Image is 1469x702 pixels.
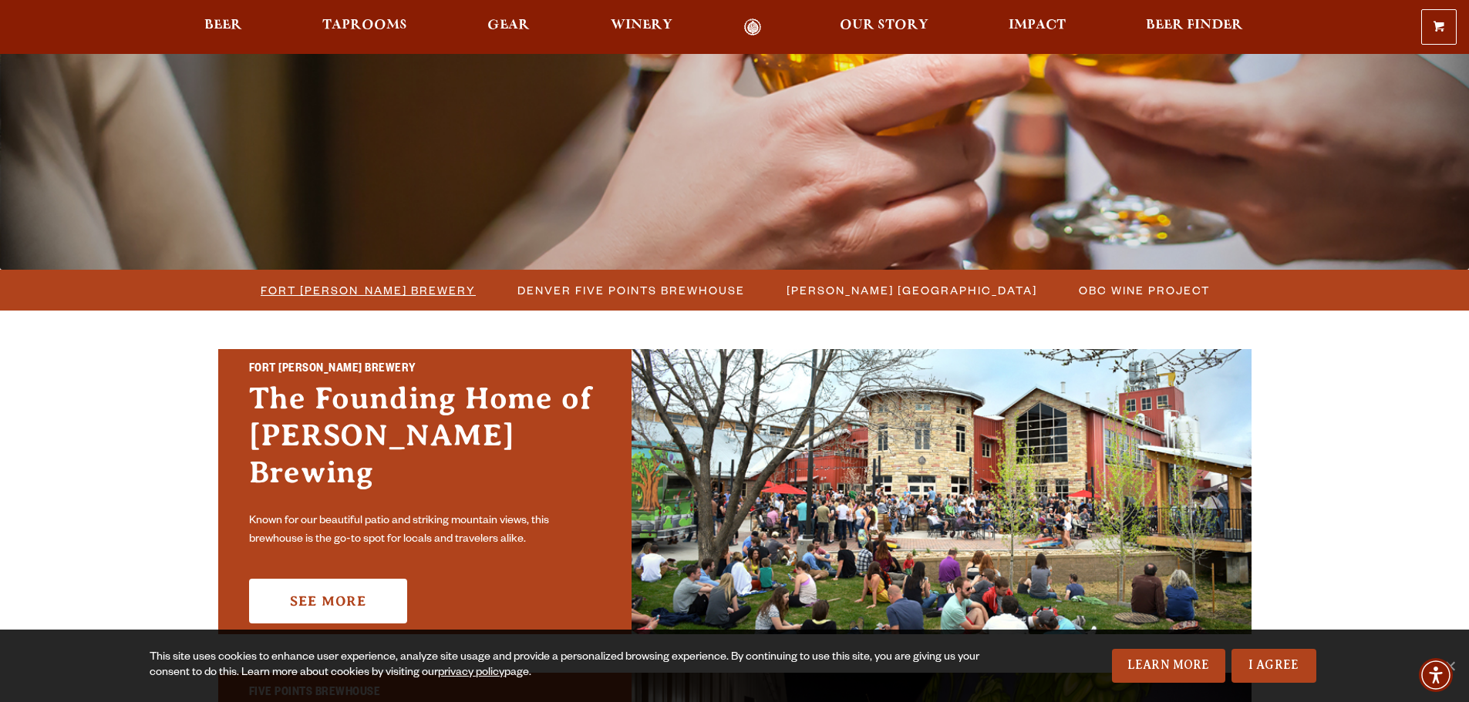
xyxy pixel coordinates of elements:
[632,349,1252,634] img: Fort Collins Brewery & Taproom'
[1070,279,1218,301] a: OBC Wine Project
[312,18,417,36] a: Taprooms
[261,279,476,301] span: Fort [PERSON_NAME] Brewery
[249,512,601,549] p: Known for our beautiful patio and striking mountain views, this brewhouse is the go-to spot for l...
[777,279,1045,301] a: [PERSON_NAME] [GEOGRAPHIC_DATA]
[251,279,483,301] a: Fort [PERSON_NAME] Brewery
[1112,649,1225,683] a: Learn More
[204,19,242,32] span: Beer
[1146,19,1243,32] span: Beer Finder
[438,667,504,680] a: privacy policy
[999,18,1076,36] a: Impact
[249,380,601,506] h3: The Founding Home of [PERSON_NAME] Brewing
[249,360,601,380] h2: Fort [PERSON_NAME] Brewery
[150,650,985,681] div: This site uses cookies to enhance user experience, analyze site usage and provide a personalized ...
[517,279,745,301] span: Denver Five Points Brewhouse
[508,279,753,301] a: Denver Five Points Brewhouse
[1136,18,1253,36] a: Beer Finder
[601,18,682,36] a: Winery
[840,19,928,32] span: Our Story
[1419,658,1453,692] div: Accessibility Menu
[487,19,530,32] span: Gear
[724,18,782,36] a: Odell Home
[322,19,407,32] span: Taprooms
[1079,279,1210,301] span: OBC Wine Project
[830,18,938,36] a: Our Story
[249,579,407,623] a: See More
[1009,19,1066,32] span: Impact
[477,18,540,36] a: Gear
[1231,649,1316,683] a: I Agree
[194,18,252,36] a: Beer
[611,19,672,32] span: Winery
[787,279,1037,301] span: [PERSON_NAME] [GEOGRAPHIC_DATA]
